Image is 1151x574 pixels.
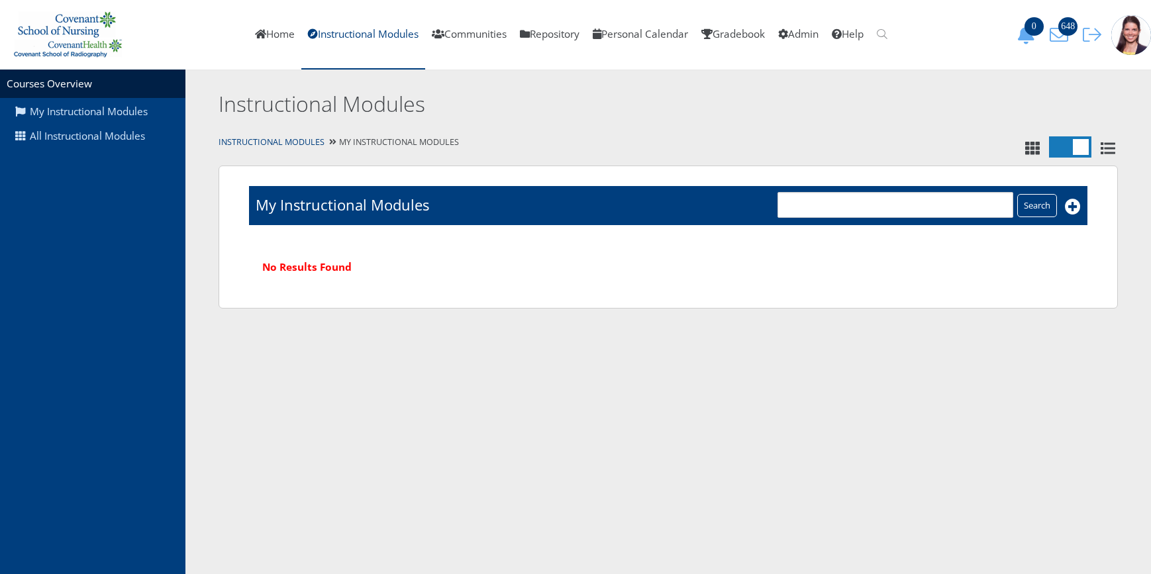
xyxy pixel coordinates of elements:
[1012,25,1045,44] button: 0
[1017,194,1057,217] input: Search
[1058,17,1077,36] span: 648
[1065,199,1081,215] i: Add New
[1045,27,1078,41] a: 648
[1098,141,1118,156] i: List
[1012,27,1045,41] a: 0
[1045,25,1078,44] button: 648
[219,89,918,119] h2: Instructional Modules
[1111,15,1151,55] img: 1943_125_125.jpg
[1023,141,1042,156] i: Tile
[256,195,429,215] h1: My Instructional Modules
[219,136,325,148] a: Instructional Modules
[7,77,92,91] a: Courses Overview
[185,133,1151,152] div: My Instructional Modules
[1025,17,1044,36] span: 0
[249,246,1087,288] div: No Results Found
